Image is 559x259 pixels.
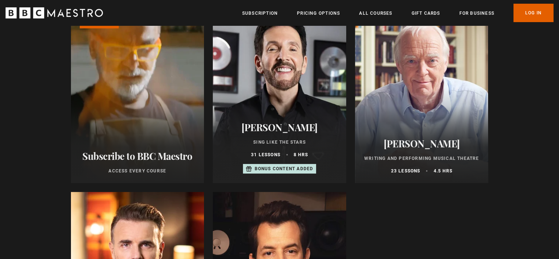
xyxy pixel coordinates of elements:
p: Writing and Performing Musical Theatre [364,155,480,162]
svg: BBC Maestro [6,7,103,18]
a: For business [459,10,494,17]
a: All Courses [359,10,392,17]
nav: Primary [242,4,553,22]
a: [PERSON_NAME] Sing Like the Stars 31 lessons 8 hrs Bonus content added [213,6,346,183]
a: [PERSON_NAME] Writing and Performing Musical Theatre 23 lessons 4.5 hrs [355,6,488,183]
a: Log In [513,4,553,22]
p: Bonus content added [255,165,313,172]
a: Subscription [242,10,278,17]
a: Pricing Options [297,10,340,17]
h2: [PERSON_NAME] [222,122,337,133]
h2: [PERSON_NAME] [364,138,480,149]
p: Sing Like the Stars [222,139,337,146]
p: 8 hrs [294,151,308,158]
p: 23 lessons [391,168,420,174]
p: 4.5 hrs [433,168,452,174]
a: Gift Cards [411,10,440,17]
p: 31 lessons [251,151,280,158]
